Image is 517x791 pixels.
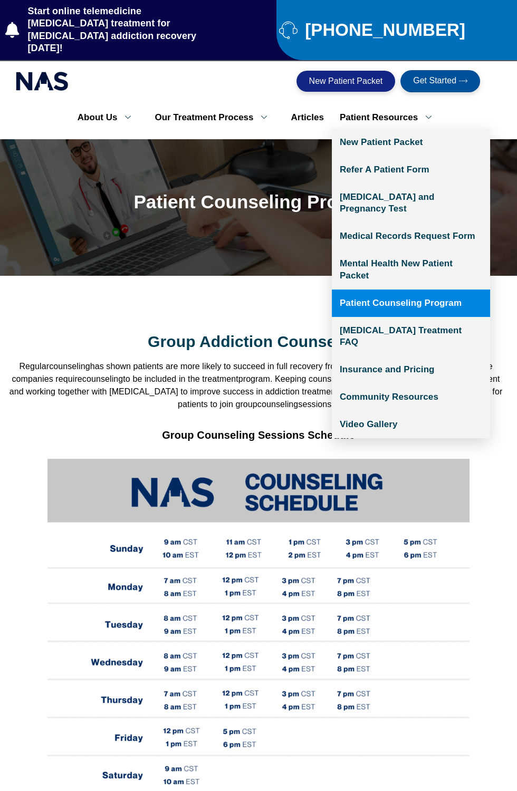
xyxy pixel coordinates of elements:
a: New Patient Packet [296,71,396,92]
a: Medical Records Request Form [332,223,490,250]
span: counseling [49,362,90,371]
a: [MEDICAL_DATA] Treatment FAQ [332,317,490,356]
a: [PHONE_NUMBER] [279,21,512,39]
a: Insurance and Pricing [332,356,490,383]
span: Start online telemedicine [MEDICAL_DATA] treatment for [MEDICAL_DATA] addiction recovery [DATE]! [25,5,222,55]
a: Video Gallery [332,411,490,438]
span: counseling [82,374,123,383]
span: counseling [257,400,299,409]
span: New Patient Packet [309,77,383,85]
a: Articles [283,107,331,129]
a: Patient Resources [332,107,447,129]
a: Get Started [400,70,480,92]
a: Patient Counseling Program [332,290,490,317]
a: Community Resources [332,383,490,411]
img: national addiction specialists online suboxone clinic - logo [16,69,69,93]
a: About Us [70,107,147,129]
strong: Group Counseling Sessions Schedule [162,429,355,441]
a: New Patient Packet [332,129,490,156]
a: Refer A Patient Form [332,156,490,184]
a: Start online telemedicine [MEDICAL_DATA] treatment for [MEDICAL_DATA] addiction recovery [DATE]! [5,5,222,55]
span: [PHONE_NUMBER] [302,24,465,36]
a: [MEDICAL_DATA] and Pregnancy Test [332,184,490,223]
p: Regular has shown patients are more likely to succeed in full recovery from [MEDICAL_DATA] addict... [5,360,506,411]
span: Get Started [413,76,456,86]
span: program [238,374,270,383]
a: Mental Health New Patient Packet [332,250,490,289]
h2: Group Addiction Counseling [5,334,506,350]
a: Our Treatment Process [147,107,283,129]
